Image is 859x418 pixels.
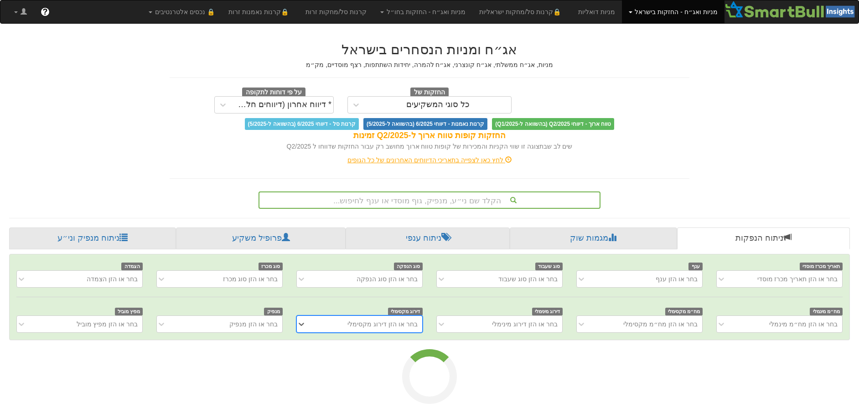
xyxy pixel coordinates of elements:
[170,130,689,142] div: החזקות קופות טווח ארוך ל-Q2/2025 זמינות
[532,308,563,315] span: דירוג מינימלי
[410,88,449,98] span: החזקות של
[142,0,222,23] a: 🔒 נכסים אלטרנטיבים
[498,274,558,284] div: בחר או הזן סוג שעבוד
[77,320,138,329] div: בחר או הזן מפיץ מוביל
[233,100,332,109] div: * דיווח אחרון (דיווחים חלקיים)
[492,118,614,130] span: טווח ארוך - דיווחי Q2/2025 (בהשוואה ל-Q1/2025)
[87,274,138,284] div: בחר או הזן הצמדה
[242,88,305,98] span: על פי דוחות לתקופה
[510,227,677,249] a: מגמות שוק
[571,0,622,23] a: מניות דואליות
[34,0,57,23] a: ?
[347,320,418,329] div: בחר או הזן דירוג מקסימלי
[388,308,423,315] span: דירוג מקסימלי
[170,62,689,68] h5: מניות, אג״ח ממשלתי, אג״ח קונצרני, אג״ח להמרה, יחידות השתתפות, רצף מוסדיים, מק״מ
[406,100,470,109] div: כל סוגי המשקיעים
[259,263,283,270] span: סוג מכרז
[115,308,143,315] span: מפיץ מוביל
[724,0,859,19] img: Smartbull
[357,274,418,284] div: בחר או הזן סוג הנפקה
[622,0,724,23] a: מניות ואג״ח - החזקות בישראל
[769,320,838,329] div: בחר או הזן מח״מ מינמלי
[264,308,283,315] span: מנפיק
[535,263,563,270] span: סוג שעבוד
[176,227,346,249] a: פרופיל משקיע
[656,274,698,284] div: בחר או הזן ענף
[9,227,176,249] a: ניתוח מנפיק וני״ע
[170,142,689,151] div: שים לב שבתצוגה זו שווי הקניות והמכירות של קופות טווח ארוך מחושב רק עבור החזקות שדווחו ל Q2/2025
[492,320,558,329] div: בחר או הזן דירוג מינימלי
[346,227,509,249] a: ניתוח ענפי
[688,263,703,270] span: ענף
[42,7,47,16] span: ?
[623,320,698,329] div: בחר או הזן מח״מ מקסימלי
[222,0,299,23] a: 🔒קרנות נאמנות זרות
[677,227,850,249] a: ניתוח הנפקות
[757,274,838,284] div: בחר או הזן תאריך מכרז מוסדי
[163,155,696,165] div: לחץ כאן לצפייה בתאריכי הדיווחים האחרונים של כל הגופים
[121,263,143,270] span: הצמדה
[229,320,278,329] div: בחר או הזן מנפיק
[363,118,487,130] span: קרנות נאמנות - דיווחי 6/2025 (בהשוואה ל-5/2025)
[394,263,423,270] span: סוג הנפקה
[245,118,359,130] span: קרנות סל - דיווחי 6/2025 (בהשוואה ל-5/2025)
[665,308,703,315] span: מח״מ מקסימלי
[373,0,472,23] a: מניות ואג״ח - החזקות בחו״ל
[472,0,571,23] a: 🔒קרנות סל/מחקות ישראליות
[259,192,600,208] div: הקלד שם ני״ע, מנפיק, גוף מוסדי או ענף לחיפוש...
[170,42,689,57] h2: אג״ח ומניות הנסחרים בישראל
[299,0,373,23] a: קרנות סל/מחקות זרות
[223,274,278,284] div: בחר או הזן סוג מכרז
[810,308,843,315] span: מח״מ מינמלי
[800,263,843,270] span: תאריך מכרז מוסדי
